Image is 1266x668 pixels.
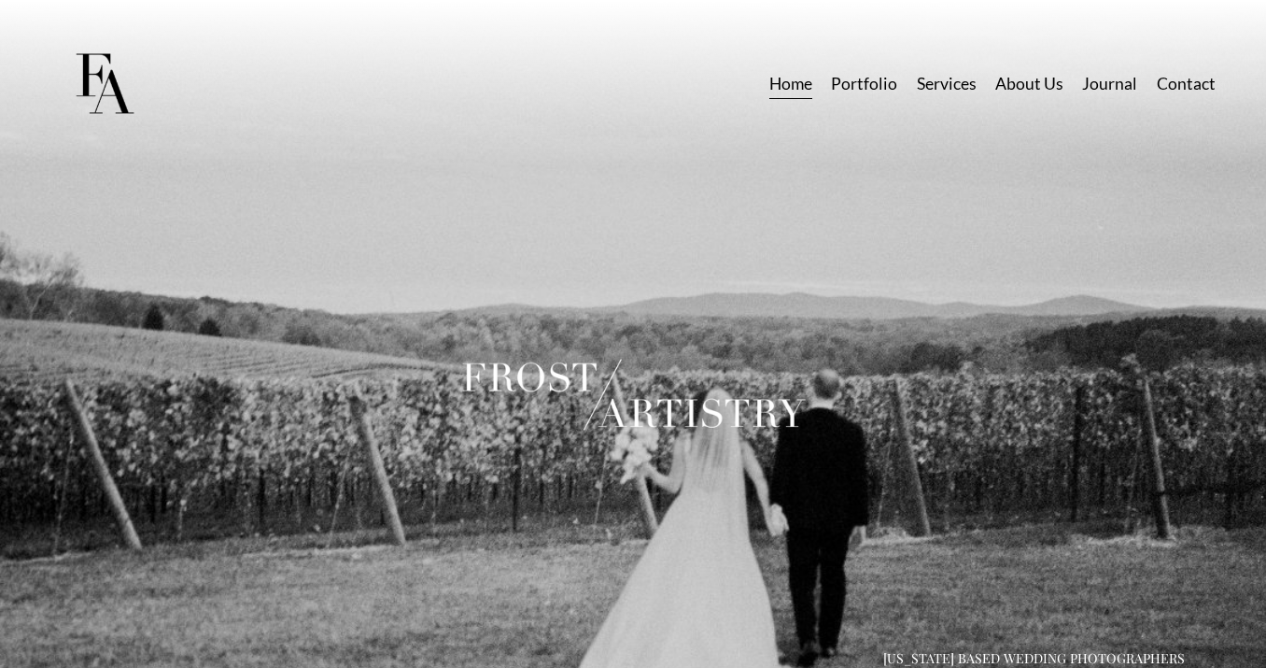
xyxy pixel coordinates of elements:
h1: [US_STATE] BASED WEDDING PHOTOGRAPHERS [883,652,1185,665]
a: About Us [995,67,1063,100]
a: Contact [1157,67,1216,100]
a: Services [917,67,977,100]
a: Journal [1082,67,1137,100]
a: Portfolio [831,67,897,100]
a: Home [769,67,812,100]
img: Frost Artistry [50,31,158,138]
